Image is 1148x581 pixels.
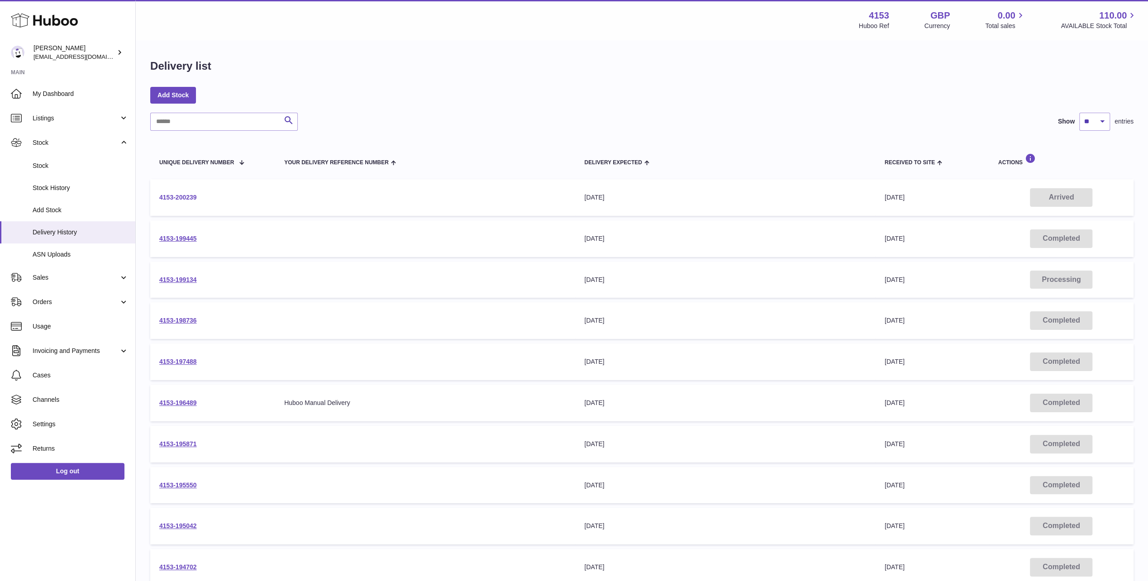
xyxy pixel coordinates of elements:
span: [EMAIL_ADDRESS][DOMAIN_NAME] [33,53,133,60]
span: [DATE] [885,399,905,406]
label: Show [1058,117,1075,126]
span: [DATE] [885,522,905,529]
div: [DATE] [584,234,866,243]
span: [DATE] [885,194,905,201]
strong: GBP [930,10,950,22]
a: 4153-196489 [159,399,197,406]
div: [DATE] [584,522,866,530]
a: 110.00 AVAILABLE Stock Total [1061,10,1137,30]
div: [DATE] [584,276,866,284]
a: 4153-200239 [159,194,197,201]
span: Channels [33,395,129,404]
a: 4153-195871 [159,440,197,448]
a: Add Stock [150,87,196,103]
div: [DATE] [584,357,866,366]
span: Your Delivery Reference Number [284,160,389,166]
div: [DATE] [584,481,866,490]
a: 4153-199134 [159,276,197,283]
span: Returns [33,444,129,453]
span: Unique Delivery Number [159,160,234,166]
span: My Dashboard [33,90,129,98]
span: Invoicing and Payments [33,347,119,355]
a: 0.00 Total sales [985,10,1025,30]
span: Received to Site [885,160,935,166]
div: [PERSON_NAME] [33,44,115,61]
div: Actions [998,153,1124,166]
span: 110.00 [1099,10,1127,22]
span: entries [1115,117,1134,126]
span: [DATE] [885,563,905,571]
span: [DATE] [885,440,905,448]
span: Usage [33,322,129,331]
strong: 4153 [869,10,889,22]
div: [DATE] [584,193,866,202]
span: Stock [33,138,119,147]
div: [DATE] [584,316,866,325]
a: 4153-195042 [159,522,197,529]
span: Stock History [33,184,129,192]
span: Delivery History [33,228,129,237]
img: sales@kasefilters.com [11,46,24,59]
span: Delivery Expected [584,160,642,166]
h1: Delivery list [150,59,211,73]
span: [DATE] [885,481,905,489]
div: Huboo Ref [859,22,889,30]
a: 4153-198736 [159,317,197,324]
span: Total sales [985,22,1025,30]
span: [DATE] [885,317,905,324]
div: Currency [924,22,950,30]
span: Add Stock [33,206,129,214]
span: ASN Uploads [33,250,129,259]
div: [DATE] [584,563,866,571]
span: Cases [33,371,129,380]
span: Listings [33,114,119,123]
div: [DATE] [584,399,866,407]
div: [DATE] [584,440,866,448]
span: Sales [33,273,119,282]
span: Stock [33,162,129,170]
a: Log out [11,463,124,479]
span: 0.00 [998,10,1015,22]
a: 4153-199445 [159,235,197,242]
span: AVAILABLE Stock Total [1061,22,1137,30]
a: 4153-197488 [159,358,197,365]
span: [DATE] [885,358,905,365]
span: [DATE] [885,276,905,283]
span: Orders [33,298,119,306]
a: 4153-194702 [159,563,197,571]
div: Huboo Manual Delivery [284,399,566,407]
span: [DATE] [885,235,905,242]
span: Settings [33,420,129,429]
a: 4153-195550 [159,481,197,489]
